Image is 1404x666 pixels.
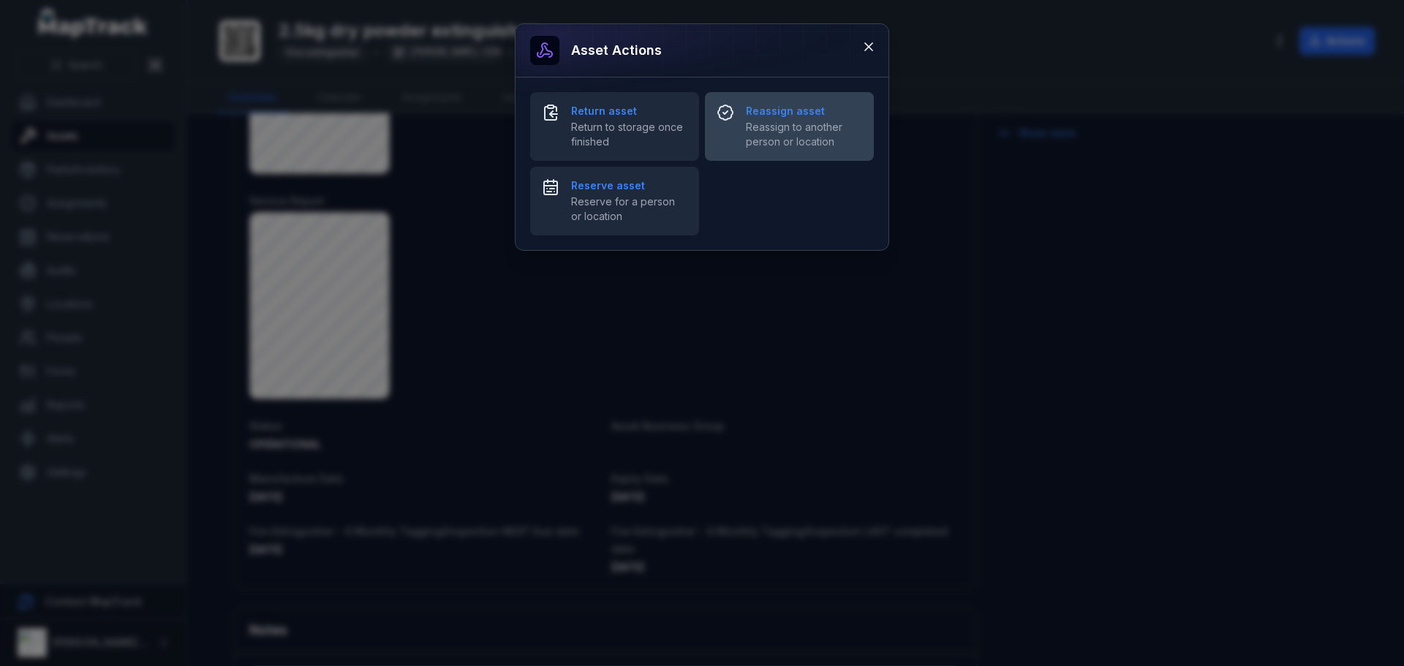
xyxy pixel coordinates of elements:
[530,167,699,235] button: Reserve assetReserve for a person or location
[571,178,687,193] strong: Reserve asset
[705,92,874,161] button: Reassign assetReassign to another person or location
[571,194,687,224] span: Reserve for a person or location
[571,40,662,61] h3: Asset actions
[530,92,699,161] button: Return assetReturn to storage once finished
[746,120,862,149] span: Reassign to another person or location
[746,104,862,118] strong: Reassign asset
[571,120,687,149] span: Return to storage once finished
[571,104,687,118] strong: Return asset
